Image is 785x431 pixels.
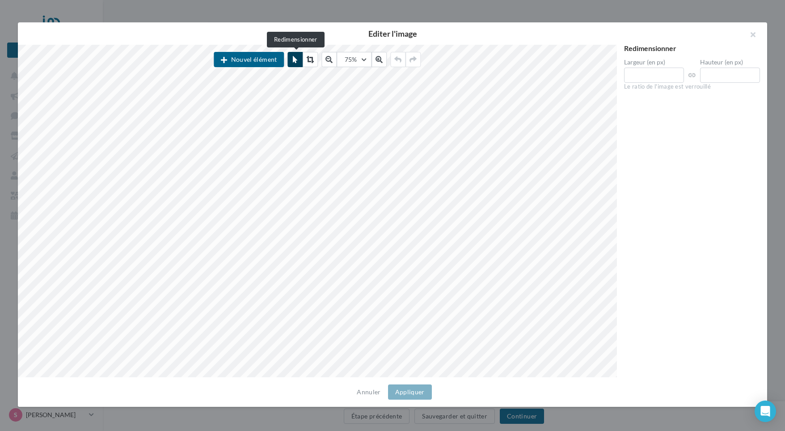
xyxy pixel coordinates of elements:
[624,45,760,52] div: Redimensionner
[214,52,284,67] button: Nouvel élément
[388,384,432,400] button: Appliquer
[624,59,684,65] label: Largeur (en px)
[700,59,760,65] label: Hauteur (en px)
[755,401,776,422] div: Open Intercom Messenger
[32,30,753,38] h2: Editer l'image
[353,387,384,397] button: Annuler
[337,52,372,67] button: 75%
[267,32,325,47] div: Redimensionner
[624,83,760,91] div: Le ratio de l'image est verrouillé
